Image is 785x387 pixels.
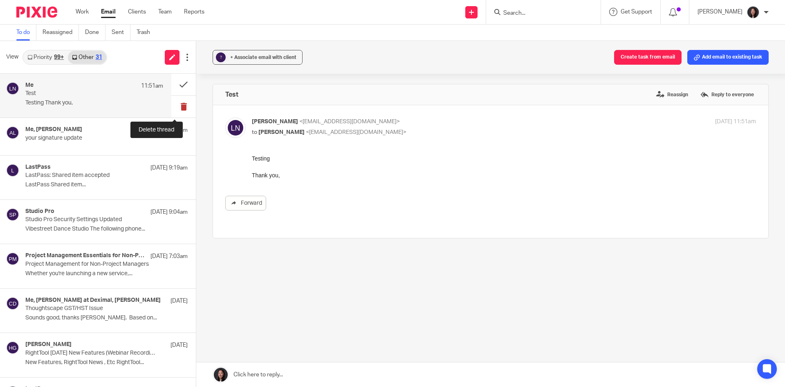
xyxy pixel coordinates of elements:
[299,119,400,124] span: <[EMAIL_ADDRESS][DOMAIN_NAME]>
[25,261,155,268] p: Project Management for Non-Project Managers
[85,25,105,41] a: Done
[25,82,34,89] h4: Me
[230,55,296,60] span: + Associate email with client
[306,129,406,135] span: <[EMAIL_ADDRESS][DOMAIN_NAME]>
[25,135,155,142] p: your signature update
[101,8,116,16] a: Email
[6,126,19,139] img: svg%3E
[747,6,760,19] img: Lili%20square.jpg
[25,252,146,259] h4: Project Management Essentials for Non-Project Managers
[25,359,188,366] p: New Features, RightTool News , Etc RightTool...
[76,8,89,16] a: Work
[150,164,188,172] p: [DATE] 9:19am
[502,10,576,17] input: Search
[6,164,19,177] img: svg%3E
[158,8,172,16] a: Team
[166,126,188,134] p: 11:36am
[25,126,82,133] h4: Me, [PERSON_NAME]
[687,50,769,65] button: Add email to existing task
[6,53,18,61] span: View
[213,50,303,65] button: ? + Associate email with client
[258,129,305,135] span: [PERSON_NAME]
[25,90,136,97] p: Test
[25,350,155,357] p: RightTool [DATE] New Features (Webinar Recording, Slides, and Links)
[6,341,19,354] img: svg%3E
[715,118,756,126] p: [DATE] 11:51am
[225,196,266,210] a: Forward
[170,341,188,349] p: [DATE]
[23,51,68,64] a: Priority99+
[43,25,79,41] a: Reassigned
[25,315,188,321] p: Sounds good, thanks [PERSON_NAME]. Based on...
[137,25,156,41] a: Trash
[25,172,155,179] p: LastPass: Shared item accepted
[16,25,36,41] a: To do
[6,82,19,95] img: svg%3E
[698,88,756,101] label: Reply to everyone
[25,341,72,348] h4: [PERSON_NAME]
[25,297,161,304] h4: Me, [PERSON_NAME] at Deximal, [PERSON_NAME]
[25,181,188,188] p: LastPass Shared item...
[25,305,155,312] p: Thoughtscape GST/HST Issue
[621,9,652,15] span: Get Support
[6,208,19,221] img: svg%3E
[25,226,188,233] p: Vibestreet Dance Studio The following phone...
[25,270,188,277] p: Whether you're launching a new service,...
[25,216,155,223] p: Studio Pro Security Settings Updated
[225,91,238,99] h4: Test
[252,119,298,124] span: [PERSON_NAME]
[25,100,163,106] p: Testing Thank you,
[6,297,19,310] img: svg%3E
[68,51,106,64] a: Other31
[141,82,163,90] p: 11:51am
[54,54,64,60] div: 99+
[16,7,57,18] img: Pixie
[184,8,204,16] a: Reports
[128,8,146,16] a: Clients
[25,208,54,215] h4: Studio Pro
[6,252,19,265] img: svg%3E
[150,208,188,216] p: [DATE] 9:04am
[654,88,690,101] label: Reassign
[614,50,682,65] button: Create task from email
[170,297,188,305] p: [DATE]
[150,252,188,260] p: [DATE] 7:03am
[112,25,130,41] a: Sent
[698,8,742,16] p: [PERSON_NAME]
[216,52,226,62] div: ?
[96,54,102,60] div: 31
[25,164,51,171] h4: LastPass
[252,129,257,135] span: to
[225,118,246,138] img: svg%3E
